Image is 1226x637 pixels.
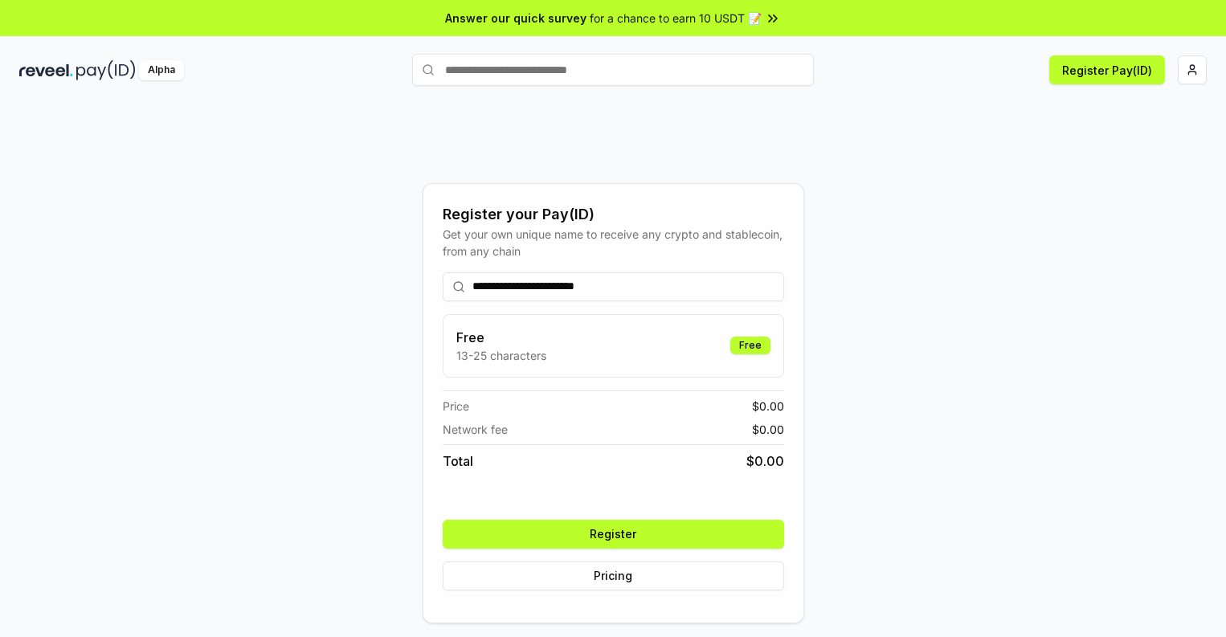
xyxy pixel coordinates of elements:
[1049,55,1165,84] button: Register Pay(ID)
[752,398,784,414] span: $ 0.00
[443,203,784,226] div: Register your Pay(ID)
[445,10,586,27] span: Answer our quick survey
[752,421,784,438] span: $ 0.00
[443,451,473,471] span: Total
[76,60,136,80] img: pay_id
[19,60,73,80] img: reveel_dark
[746,451,784,471] span: $ 0.00
[443,421,508,438] span: Network fee
[443,226,784,259] div: Get your own unique name to receive any crypto and stablecoin, from any chain
[730,337,770,354] div: Free
[139,60,184,80] div: Alpha
[456,347,546,364] p: 13-25 characters
[443,561,784,590] button: Pricing
[443,398,469,414] span: Price
[443,520,784,549] button: Register
[590,10,762,27] span: for a chance to earn 10 USDT 📝
[456,328,546,347] h3: Free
